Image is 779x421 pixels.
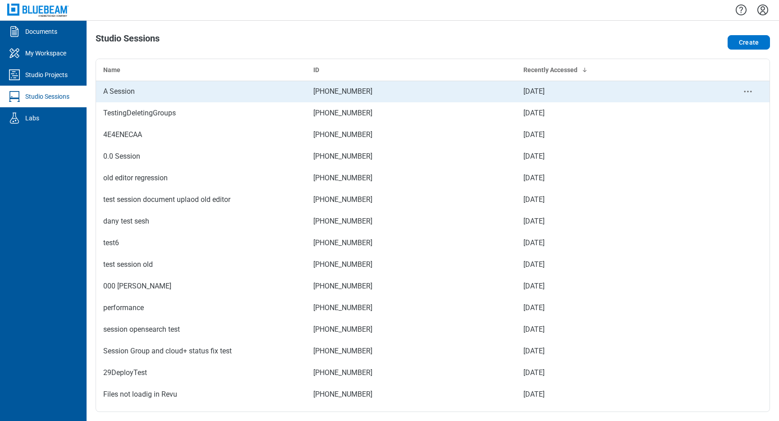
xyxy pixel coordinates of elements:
[306,340,516,362] td: [PHONE_NUMBER]
[103,65,299,74] div: Name
[516,275,726,297] td: [DATE]
[313,65,509,74] div: ID
[7,46,22,60] svg: My Workspace
[103,194,299,205] div: test session document uplaod old editor
[306,319,516,340] td: [PHONE_NUMBER]
[306,81,516,102] td: [PHONE_NUMBER]
[516,124,726,146] td: [DATE]
[7,4,69,17] img: Bluebeam, Inc.
[103,389,299,400] div: Files not loadig in Revu
[516,297,726,319] td: [DATE]
[516,340,726,362] td: [DATE]
[306,384,516,405] td: [PHONE_NUMBER]
[516,254,726,275] td: [DATE]
[728,35,770,50] button: Create
[523,65,719,74] div: Recently Accessed
[103,216,299,227] div: dany test sesh
[103,302,299,313] div: performance
[103,346,299,357] div: Session Group and cloud+ status fix test
[103,173,299,183] div: old editor regression
[25,92,69,101] div: Studio Sessions
[25,49,66,58] div: My Workspace
[7,68,22,82] svg: Studio Projects
[516,384,726,405] td: [DATE]
[7,89,22,104] svg: Studio Sessions
[306,102,516,124] td: [PHONE_NUMBER]
[103,367,299,378] div: 29DeployTest
[306,210,516,232] td: [PHONE_NUMBER]
[103,324,299,335] div: session opensearch test
[306,254,516,275] td: [PHONE_NUMBER]
[306,124,516,146] td: [PHONE_NUMBER]
[306,362,516,384] td: [PHONE_NUMBER]
[516,210,726,232] td: [DATE]
[516,232,726,254] td: [DATE]
[306,232,516,254] td: [PHONE_NUMBER]
[103,259,299,270] div: test session old
[516,319,726,340] td: [DATE]
[7,111,22,125] svg: Labs
[516,81,726,102] td: [DATE]
[103,108,299,119] div: TestingDeletingGroups
[756,2,770,18] button: Settings
[516,146,726,167] td: [DATE]
[306,167,516,189] td: [PHONE_NUMBER]
[516,167,726,189] td: [DATE]
[742,86,753,97] button: context-menu
[96,33,160,48] h1: Studio Sessions
[103,281,299,292] div: 000 [PERSON_NAME]
[25,114,39,123] div: Labs
[103,238,299,248] div: test6
[25,70,68,79] div: Studio Projects
[306,146,516,167] td: [PHONE_NUMBER]
[103,151,299,162] div: 0.0 Session
[25,27,57,36] div: Documents
[103,129,299,140] div: 4E4ENECAA
[306,297,516,319] td: [PHONE_NUMBER]
[306,275,516,297] td: [PHONE_NUMBER]
[7,24,22,39] svg: Documents
[516,362,726,384] td: [DATE]
[103,86,299,97] div: A Session
[516,189,726,210] td: [DATE]
[306,189,516,210] td: [PHONE_NUMBER]
[516,102,726,124] td: [DATE]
